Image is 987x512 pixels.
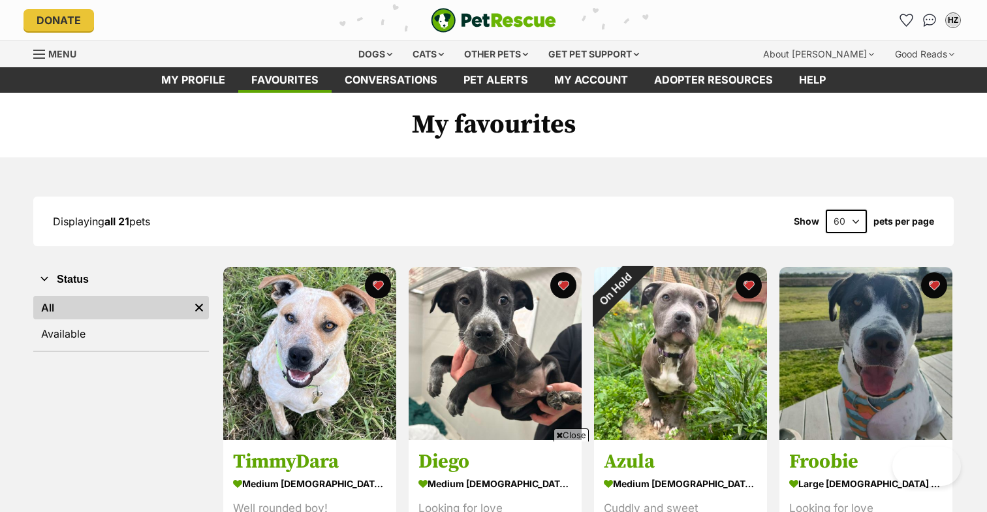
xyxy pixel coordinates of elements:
[577,250,654,327] div: On Hold
[923,14,937,27] img: chat-41dd97257d64d25036548639549fe6c8038ab92f7586957e7f3b1b290dea8141.svg
[789,475,943,494] div: large [DEMOGRAPHIC_DATA] Dog
[594,267,767,440] img: Azula
[33,271,209,288] button: Status
[754,41,883,67] div: About [PERSON_NAME]
[794,216,819,227] span: Show
[104,215,129,228] strong: all 21
[947,14,960,27] div: HZ
[554,428,589,441] span: Close
[736,272,762,298] button: favourite
[892,447,961,486] iframe: Help Scout Beacon - Open
[431,8,556,33] img: logo-e224e6f780fb5917bec1dbf3a21bbac754714ae5b6737aabdf751b685950b380.svg
[48,48,76,59] span: Menu
[541,67,641,93] a: My account
[431,8,556,33] a: PetRescue
[886,41,963,67] div: Good Reads
[233,450,386,475] h3: TimmyDara
[332,67,450,93] a: conversations
[403,41,453,67] div: Cats
[33,41,86,65] a: Menu
[53,215,150,228] span: Displaying pets
[789,450,943,475] h3: Froobie
[256,447,731,505] iframe: Advertisement
[786,67,839,93] a: Help
[148,67,238,93] a: My profile
[594,430,767,443] a: On Hold
[919,10,940,31] a: Conversations
[641,67,786,93] a: Adopter resources
[365,272,391,298] button: favourite
[450,67,541,93] a: Pet alerts
[223,267,396,440] img: TimmyDara
[455,41,537,67] div: Other pets
[23,9,94,31] a: Donate
[873,216,934,227] label: pets per page
[539,41,648,67] div: Get pet support
[33,296,189,319] a: All
[233,475,386,494] div: medium [DEMOGRAPHIC_DATA] Dog
[409,267,582,440] img: Diego
[550,272,576,298] button: favourite
[238,67,332,93] a: Favourites
[33,293,209,351] div: Status
[896,10,916,31] a: Favourites
[189,296,209,319] a: Remove filter
[896,10,963,31] ul: Account quick links
[921,272,947,298] button: favourite
[349,41,401,67] div: Dogs
[943,10,963,31] button: My account
[779,267,952,440] img: Froobie
[33,322,209,345] a: Available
